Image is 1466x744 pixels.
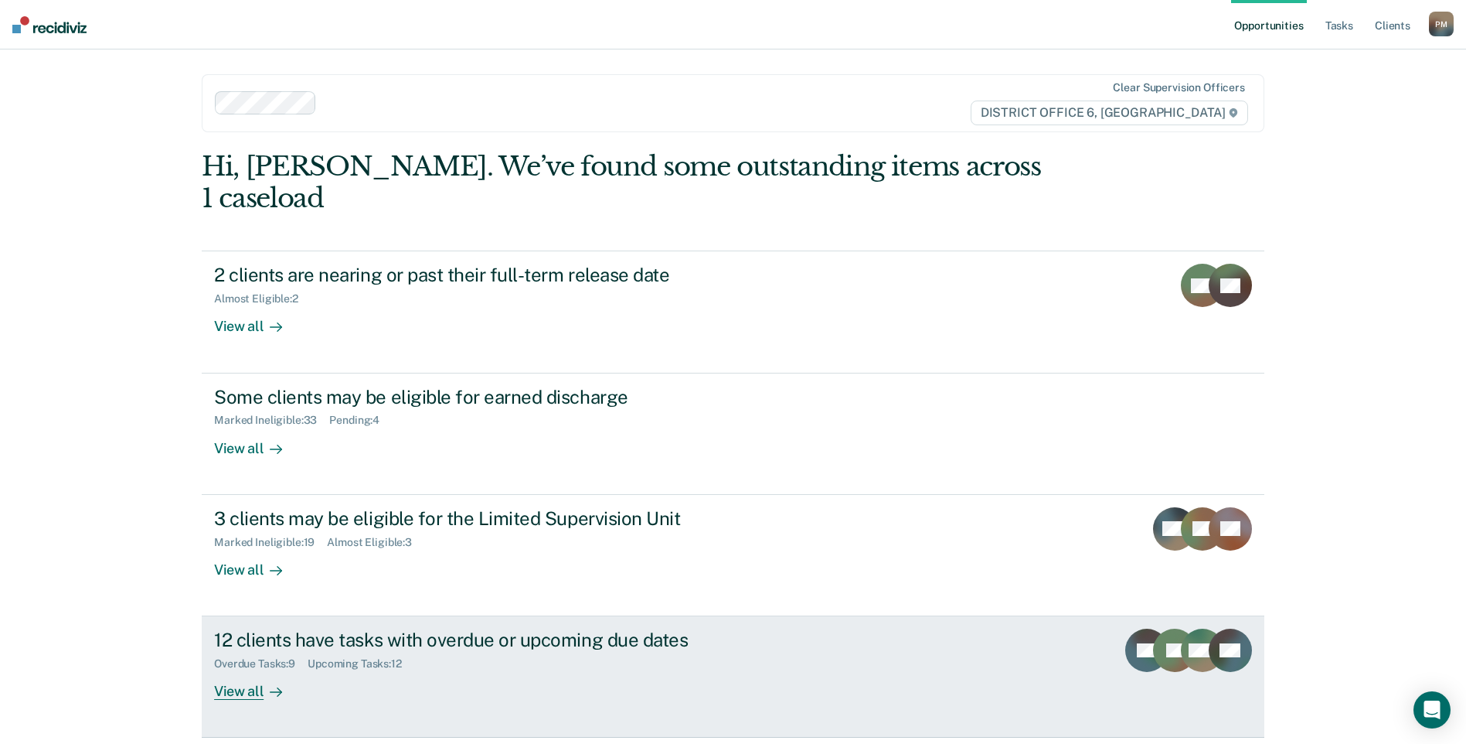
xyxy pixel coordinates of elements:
[327,536,424,549] div: Almost Eligible : 3
[12,16,87,33] img: Recidiviz
[214,264,757,286] div: 2 clients are nearing or past their full-term release date
[214,427,301,457] div: View all
[214,657,308,671] div: Overdue Tasks : 9
[1429,12,1454,36] div: P M
[202,495,1264,616] a: 3 clients may be eligible for the Limited Supervision UnitMarked Ineligible:19Almost Eligible:3Vi...
[1429,12,1454,36] button: PM
[308,657,414,671] div: Upcoming Tasks : 12
[214,414,329,427] div: Marked Ineligible : 33
[214,386,757,408] div: Some clients may be eligible for earned discharge
[214,507,757,530] div: 3 clients may be eligible for the Limited Supervision Unit
[214,548,301,578] div: View all
[1413,691,1451,729] div: Open Intercom Messenger
[202,374,1264,495] a: Some clients may be eligible for earned dischargeMarked Ineligible:33Pending:4View all
[202,251,1264,373] a: 2 clients are nearing or past their full-term release dateAlmost Eligible:2View all
[214,629,757,651] div: 12 clients have tasks with overdue or upcoming due dates
[1113,81,1244,94] div: Clear supervision officers
[329,414,392,427] div: Pending : 4
[214,536,327,549] div: Marked Ineligible : 19
[214,305,301,336] div: View all
[214,292,311,305] div: Almost Eligible : 2
[202,151,1052,214] div: Hi, [PERSON_NAME]. We’ve found some outstanding items across 1 caseload
[202,616,1264,738] a: 12 clients have tasks with overdue or upcoming due datesOverdue Tasks:9Upcoming Tasks:12View all
[971,101,1248,125] span: DISTRICT OFFICE 6, [GEOGRAPHIC_DATA]
[214,671,301,701] div: View all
